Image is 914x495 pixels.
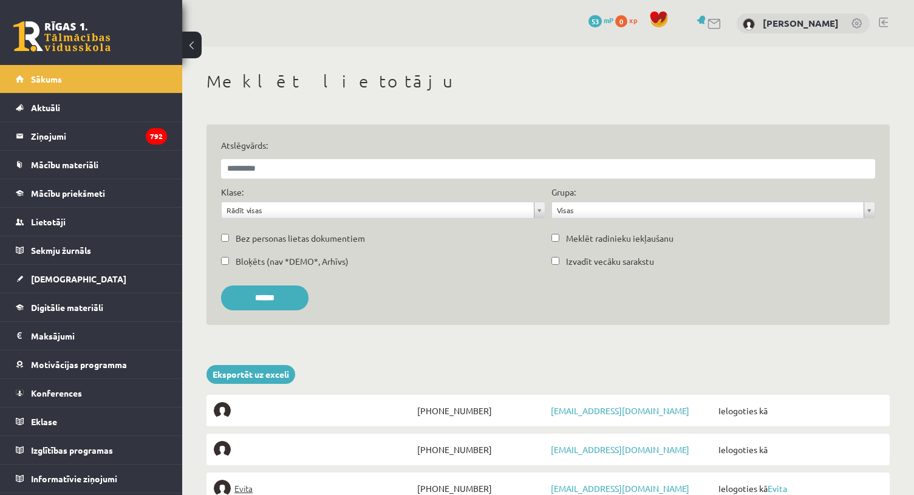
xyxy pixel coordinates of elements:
span: Izglītības programas [31,445,113,456]
legend: Ziņojumi [31,122,167,150]
span: 53 [588,15,602,27]
a: [PERSON_NAME] [763,17,839,29]
span: Eklase [31,416,57,427]
a: Informatīvie ziņojumi [16,465,167,493]
a: Maksājumi [16,322,167,350]
label: Izvadīt vecāku sarakstu [566,255,654,268]
label: Atslēgvārds: [221,139,875,152]
span: Mācību priekšmeti [31,188,105,199]
a: Motivācijas programma [16,350,167,378]
span: Sekmju žurnāls [31,245,91,256]
a: Ziņojumi792 [16,122,167,150]
h1: Meklēt lietotāju [206,71,890,92]
span: Digitālie materiāli [31,302,103,313]
label: Klase: [221,186,244,199]
a: Digitālie materiāli [16,293,167,321]
span: Informatīvie ziņojumi [31,473,117,484]
a: [DEMOGRAPHIC_DATA] [16,265,167,293]
span: xp [629,15,637,25]
a: Rīgas 1. Tālmācības vidusskola [13,21,111,52]
span: [DEMOGRAPHIC_DATA] [31,273,126,284]
span: Ielogoties kā [715,402,882,419]
label: Bloķēts (nav *DEMO*, Arhīvs) [236,255,349,268]
span: Sākums [31,73,62,84]
span: mP [604,15,613,25]
legend: Maksājumi [31,322,167,350]
a: Rādīt visas [222,202,545,218]
a: Sākums [16,65,167,93]
a: Izglītības programas [16,436,167,464]
a: Eklase [16,408,167,435]
a: Aktuāli [16,94,167,121]
span: Visas [557,202,859,218]
label: Bez personas lietas dokumentiem [236,232,365,245]
a: Sekmju žurnāls [16,236,167,264]
a: Eksportēt uz exceli [206,365,295,384]
a: Lietotāji [16,208,167,236]
span: [PHONE_NUMBER] [414,441,548,458]
a: Mācību materiāli [16,151,167,179]
a: [EMAIL_ADDRESS][DOMAIN_NAME] [551,483,689,494]
span: [PHONE_NUMBER] [414,402,548,419]
img: Olga Zemniece [743,18,755,30]
span: Lietotāji [31,216,66,227]
a: 0 xp [615,15,643,25]
label: Grupa: [551,186,576,199]
span: Rādīt visas [227,202,529,218]
label: Meklēt radinieku iekļaušanu [566,232,674,245]
span: Motivācijas programma [31,359,127,370]
a: Konferences [16,379,167,407]
span: Mācību materiāli [31,159,98,170]
a: [EMAIL_ADDRESS][DOMAIN_NAME] [551,444,689,455]
a: Visas [552,202,875,218]
a: [EMAIL_ADDRESS][DOMAIN_NAME] [551,405,689,416]
a: Mācību priekšmeti [16,179,167,207]
span: Aktuāli [31,102,60,113]
span: Ielogoties kā [715,441,882,458]
span: 0 [615,15,627,27]
i: 792 [146,128,167,145]
a: Evita [768,483,787,494]
a: 53 mP [588,15,613,25]
span: Konferences [31,387,82,398]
